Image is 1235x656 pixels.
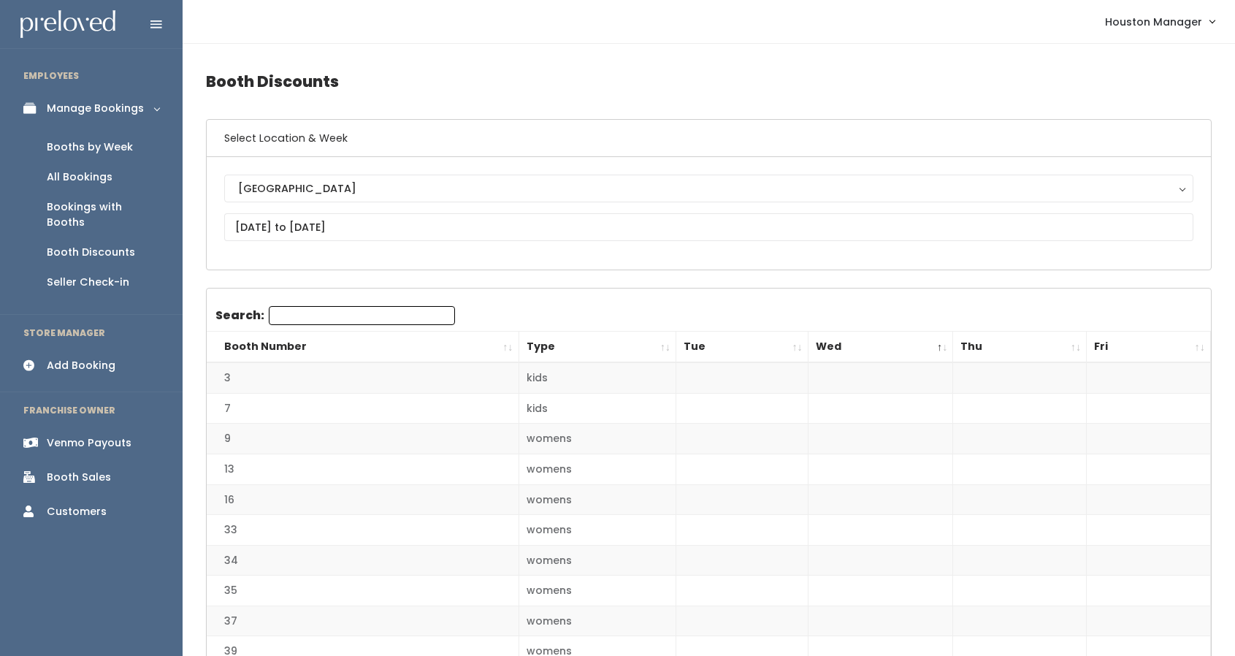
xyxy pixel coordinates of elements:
h4: Booth Discounts [206,61,1212,102]
a: Houston Manager [1090,6,1229,37]
th: Fri: activate to sort column ascending [1087,332,1211,363]
div: Booth Discounts [47,245,135,260]
img: preloved logo [20,10,115,39]
th: Tue: activate to sort column ascending [676,332,808,363]
td: womens [519,484,676,515]
td: womens [519,424,676,454]
td: 37 [207,606,519,636]
input: August 16 - August 22, 2025 [224,213,1193,241]
div: Bookings with Booths [47,199,159,230]
td: womens [519,576,676,606]
input: Search: [269,306,455,325]
td: 9 [207,424,519,454]
div: Booths by Week [47,140,133,155]
td: 13 [207,454,519,485]
td: 7 [207,393,519,424]
td: 35 [207,576,519,606]
button: [GEOGRAPHIC_DATA] [224,175,1193,202]
th: Type: activate to sort column ascending [519,332,676,363]
div: Add Booking [47,358,115,373]
label: Search: [215,306,455,325]
div: Venmo Payouts [47,435,131,451]
div: All Bookings [47,169,112,185]
div: Manage Bookings [47,101,144,116]
div: [GEOGRAPHIC_DATA] [238,180,1179,197]
td: 3 [207,362,519,393]
th: Thu: activate to sort column ascending [953,332,1087,363]
div: Seller Check-in [47,275,129,290]
th: Booth Number: activate to sort column ascending [207,332,519,363]
td: kids [519,362,676,393]
td: womens [519,606,676,636]
div: Booth Sales [47,470,111,485]
td: womens [519,454,676,485]
td: 34 [207,545,519,576]
span: Houston Manager [1105,14,1202,30]
th: Wed: activate to sort column descending [808,332,953,363]
td: womens [519,545,676,576]
td: 33 [207,515,519,546]
h6: Select Location & Week [207,120,1211,157]
td: 16 [207,484,519,515]
td: kids [519,393,676,424]
div: Customers [47,504,107,519]
td: womens [519,515,676,546]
